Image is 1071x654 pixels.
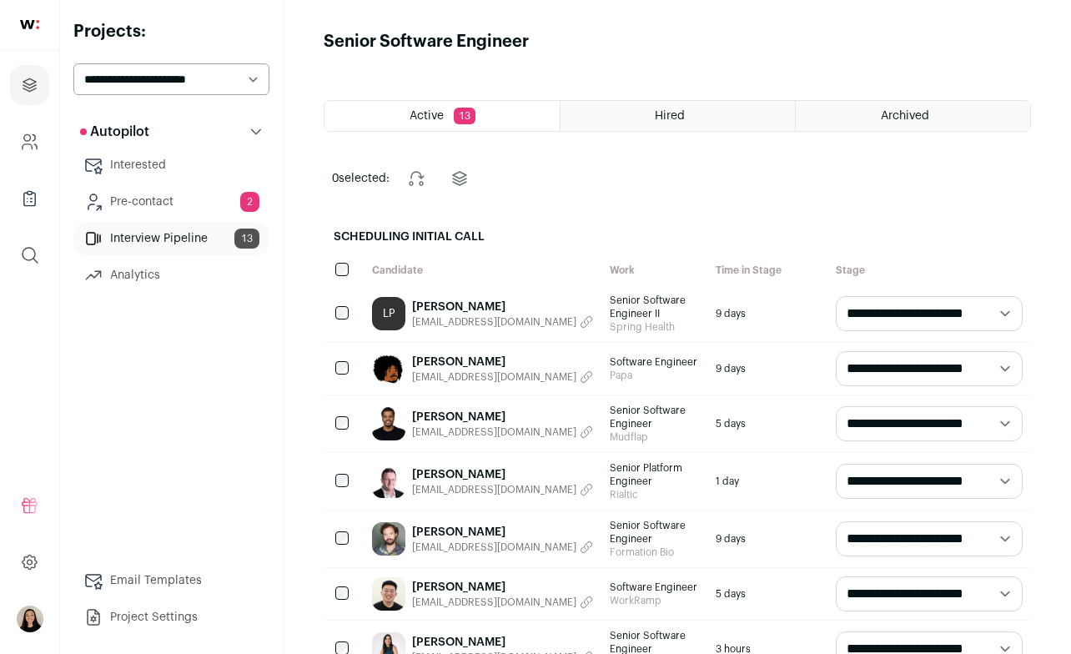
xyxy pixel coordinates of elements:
[412,370,593,384] button: [EMAIL_ADDRESS][DOMAIN_NAME]
[20,20,39,29] img: wellfound-shorthand-0d5821cbd27db2630d0214b213865d53afaa358527fdda9d0ea32b1df1b89c2c.svg
[707,285,827,342] div: 9 days
[655,110,685,122] span: Hired
[410,110,444,122] span: Active
[17,606,43,632] img: 14337076-medium_jpg
[73,20,269,43] h2: Projects:
[610,594,699,607] span: WorkRamp
[412,596,593,609] button: [EMAIL_ADDRESS][DOMAIN_NAME]
[73,185,269,219] a: Pre-contact2
[412,634,593,651] a: [PERSON_NAME]
[610,546,699,559] span: Formation Bio
[10,65,49,105] a: Projects
[372,297,405,330] a: LP
[610,488,699,501] span: Rialtic
[80,122,149,142] p: Autopilot
[610,355,699,369] span: Software Engineer
[412,354,593,370] a: [PERSON_NAME]
[396,158,436,199] button: Change stage
[610,519,699,546] span: Senior Software Engineer
[412,466,593,483] a: [PERSON_NAME]
[707,453,827,510] div: 1 day
[412,315,593,329] button: [EMAIL_ADDRESS][DOMAIN_NAME]
[610,430,699,444] span: Mudflap
[610,404,699,430] span: Senior Software Engineer
[610,369,699,382] span: Papa
[454,108,475,124] span: 13
[10,179,49,219] a: Company Lists
[412,483,576,496] span: [EMAIL_ADDRESS][DOMAIN_NAME]
[827,255,1031,285] div: Stage
[412,541,576,554] span: [EMAIL_ADDRESS][DOMAIN_NAME]
[412,483,593,496] button: [EMAIL_ADDRESS][DOMAIN_NAME]
[73,564,269,597] a: Email Templates
[372,465,405,498] img: e9e5410173c640a9c5336131a3ccdf3147f2fb050eab27e8db3bb42a1bf86c51.jpg
[372,577,405,611] img: 22dc91503cb5bfb7c00aa68fb2545b3fd93d7fdf0ce32635a6a03a8763e6b38a.jpg
[707,511,827,567] div: 9 days
[796,101,1030,131] a: Archived
[324,30,529,53] h1: Senior Software Engineer
[73,148,269,182] a: Interested
[73,259,269,292] a: Analytics
[412,370,576,384] span: [EMAIL_ADDRESS][DOMAIN_NAME]
[10,122,49,162] a: Company and ATS Settings
[364,255,601,285] div: Candidate
[324,219,1031,255] h2: Scheduling Initial Call
[412,425,576,439] span: [EMAIL_ADDRESS][DOMAIN_NAME]
[561,101,795,131] a: Hired
[17,606,43,632] button: Open dropdown
[372,407,405,440] img: 7090cb47b7aee5518c82fd9080955598b30ebdc32bd9e36b958e28ee8d5b6634.jpg
[707,255,827,285] div: Time in Stage
[73,601,269,634] a: Project Settings
[234,229,259,249] span: 13
[73,222,269,255] a: Interview Pipeline13
[707,568,827,620] div: 5 days
[73,115,269,148] button: Autopilot
[601,255,707,285] div: Work
[412,596,576,609] span: [EMAIL_ADDRESS][DOMAIN_NAME]
[610,461,699,488] span: Senior Platform Engineer
[707,395,827,452] div: 5 days
[610,581,699,594] span: Software Engineer
[412,315,576,329] span: [EMAIL_ADDRESS][DOMAIN_NAME]
[610,294,699,320] span: Senior Software Engineer II
[412,541,593,554] button: [EMAIL_ADDRESS][DOMAIN_NAME]
[881,110,929,122] span: Archived
[412,299,593,315] a: [PERSON_NAME]
[707,343,827,395] div: 9 days
[372,352,405,385] img: e3021026098c043c6824d2f9a5b5c6b8f0b8364d3b04495f1a33e15945241508
[372,522,405,556] img: 7927003d300475b5768d261e641b457fa650ff15ed4d1cd19e55faa7139e3f59
[412,409,593,425] a: [PERSON_NAME]
[332,170,390,187] span: selected:
[412,524,593,541] a: [PERSON_NAME]
[610,320,699,334] span: Spring Health
[240,192,259,212] span: 2
[332,173,339,184] span: 0
[412,579,593,596] a: [PERSON_NAME]
[412,425,593,439] button: [EMAIL_ADDRESS][DOMAIN_NAME]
